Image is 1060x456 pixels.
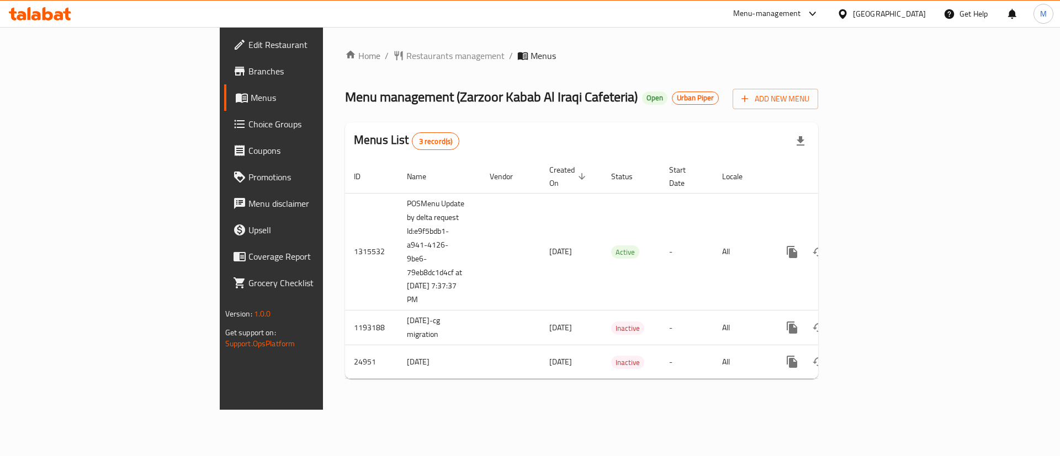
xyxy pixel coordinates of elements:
[642,93,667,103] span: Open
[490,170,527,183] span: Vendor
[398,345,481,379] td: [DATE]
[779,314,805,341] button: more
[805,348,832,375] button: Change Status
[549,355,572,369] span: [DATE]
[733,89,818,109] button: Add New Menu
[611,356,644,369] span: Inactive
[248,250,388,263] span: Coverage Report
[248,65,388,78] span: Branches
[722,170,757,183] span: Locale
[853,8,926,20] div: [GEOGRAPHIC_DATA]
[509,49,513,62] li: /
[224,190,397,217] a: Menu disclaimer
[549,163,589,190] span: Created On
[354,132,459,150] h2: Menus List
[225,325,276,340] span: Get support on:
[224,270,397,296] a: Grocery Checklist
[398,310,481,345] td: [DATE]-cg migration
[733,7,801,20] div: Menu-management
[248,197,388,210] span: Menu disclaimer
[224,164,397,190] a: Promotions
[251,91,388,104] span: Menus
[224,137,397,164] a: Coupons
[713,310,770,345] td: All
[660,345,713,379] td: -
[660,193,713,310] td: -
[398,193,481,310] td: POSMenu Update by delta request Id:e9f5bdb1-a941-4126-9be6-79eb8dc1d4cf at [DATE] 7:37:37 PM
[345,49,818,62] nav: breadcrumb
[1040,8,1047,20] span: M
[248,223,388,237] span: Upsell
[407,170,441,183] span: Name
[354,170,375,183] span: ID
[805,314,832,341] button: Change Status
[669,163,700,190] span: Start Date
[345,84,638,109] span: Menu management ( Zarzoor Kabab Al Iraqi Cafeteria )
[611,322,644,335] span: Inactive
[713,345,770,379] td: All
[672,93,718,103] span: Urban Piper
[225,307,252,321] span: Version:
[660,310,713,345] td: -
[549,244,572,259] span: [DATE]
[224,243,397,270] a: Coverage Report
[248,117,388,131] span: Choice Groups
[770,160,894,194] th: Actions
[254,307,271,321] span: 1.0.0
[611,356,644,369] div: Inactive
[225,336,295,351] a: Support.OpsPlatform
[224,217,397,243] a: Upsell
[412,132,460,150] div: Total records count
[248,144,388,157] span: Coupons
[642,92,667,105] div: Open
[224,84,397,111] a: Menus
[224,111,397,137] a: Choice Groups
[531,49,556,62] span: Menus
[248,170,388,184] span: Promotions
[248,276,388,289] span: Grocery Checklist
[611,170,647,183] span: Status
[611,246,639,259] span: Active
[406,49,505,62] span: Restaurants management
[224,31,397,58] a: Edit Restaurant
[549,320,572,335] span: [DATE]
[741,92,809,106] span: Add New Menu
[412,136,459,147] span: 3 record(s)
[779,348,805,375] button: more
[224,58,397,84] a: Branches
[787,128,814,154] div: Export file
[805,239,832,265] button: Change Status
[393,49,505,62] a: Restaurants management
[779,239,805,265] button: more
[713,193,770,310] td: All
[345,160,894,379] table: enhanced table
[248,38,388,51] span: Edit Restaurant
